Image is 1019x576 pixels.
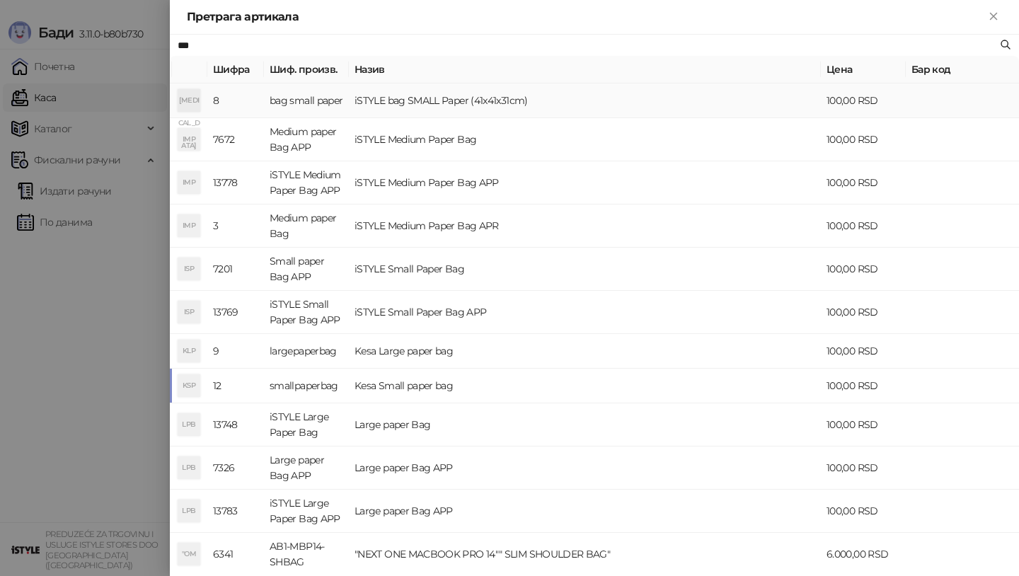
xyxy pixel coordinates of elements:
td: Medium paper Bag [264,205,349,248]
td: iSTYLE Small Paper Bag APP [264,291,349,334]
td: iSTYLE Large Paper Bag [264,403,349,447]
td: iSTYLE Small Paper Bag APP [349,291,821,334]
td: 100,00 RSD [821,291,906,334]
td: Kesa Large paper bag [349,334,821,369]
td: 7201 [207,248,264,291]
div: LPB [178,456,200,479]
td: 100,00 RSD [821,205,906,248]
div: Претрага артикала [187,8,985,25]
div: IMP [178,214,200,237]
div: LPB [178,413,200,436]
td: 12 [207,369,264,403]
td: 7672 [207,118,264,161]
td: Medium paper Bag APP [264,118,349,161]
td: 100,00 RSD [821,118,906,161]
td: iSTYLE Medium Paper Bag APR [349,205,821,248]
td: Small paper Bag APP [264,248,349,291]
div: LPB [178,500,200,522]
div: ISP [178,301,200,323]
td: "NEXT ONE MACBOOK PRO 14"" SLIM SHOULDER BAG" [349,533,821,576]
td: Large paper Bag [349,403,821,447]
td: iSTYLE Medium Paper Bag [349,118,821,161]
th: Бар код [906,56,1019,83]
td: 100,00 RSD [821,248,906,291]
td: 13778 [207,161,264,205]
td: 13783 [207,490,264,533]
td: 13748 [207,403,264,447]
td: 100,00 RSD [821,490,906,533]
td: iSTYLE Small Paper Bag [349,248,821,291]
td: 3 [207,205,264,248]
td: 13769 [207,291,264,334]
td: 6.000,00 RSD [821,533,906,576]
td: bag small paper [264,83,349,118]
td: Kesa Small paper bag [349,369,821,403]
th: Назив [349,56,821,83]
td: 7326 [207,447,264,490]
td: Large paper Bag APP [349,490,821,533]
div: IMP [178,171,200,194]
button: Close [985,8,1002,25]
td: Large paper Bag APP [349,447,821,490]
td: 100,00 RSD [821,403,906,447]
div: KLP [178,340,200,362]
td: AB1-MBP14-SHBAG [264,533,349,576]
td: iSTYLE Medium Paper Bag APP [349,161,821,205]
td: 100,00 RSD [821,334,906,369]
td: iSTYLE bag SMALL Paper (41x41x31cm) [349,83,821,118]
td: largepaperbag [264,334,349,369]
td: 100,00 RSD [821,161,906,205]
td: 6341 [207,533,264,576]
td: iSTYLE Large Paper Bag APP [264,490,349,533]
div: ISP [178,258,200,280]
div: "OM [178,543,200,565]
td: 9 [207,334,264,369]
td: iSTYLE Medium Paper Bag APP [264,161,349,205]
td: Large paper Bag APP [264,447,349,490]
td: 100,00 RSD [821,447,906,490]
div: IMP [178,128,200,151]
div: KSP [178,374,200,397]
td: 100,00 RSD [821,369,906,403]
div: [MEDICAL_DATA] [178,89,200,112]
td: 100,00 RSD [821,83,906,118]
td: smallpaperbag [264,369,349,403]
th: Шиф. произв. [264,56,349,83]
th: Шифра [207,56,264,83]
th: Цена [821,56,906,83]
td: 8 [207,83,264,118]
